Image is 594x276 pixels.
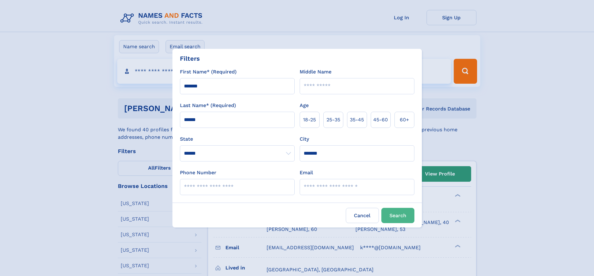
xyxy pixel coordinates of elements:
[180,102,236,109] label: Last Name* (Required)
[300,135,309,143] label: City
[180,54,200,63] div: Filters
[180,135,295,143] label: State
[180,169,216,176] label: Phone Number
[300,68,331,76] label: Middle Name
[373,116,388,124] span: 45‑60
[346,208,379,223] label: Cancel
[381,208,414,223] button: Search
[303,116,316,124] span: 18‑25
[400,116,409,124] span: 60+
[180,68,237,76] label: First Name* (Required)
[300,102,309,109] label: Age
[300,169,313,176] label: Email
[326,116,340,124] span: 25‑35
[350,116,364,124] span: 35‑45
